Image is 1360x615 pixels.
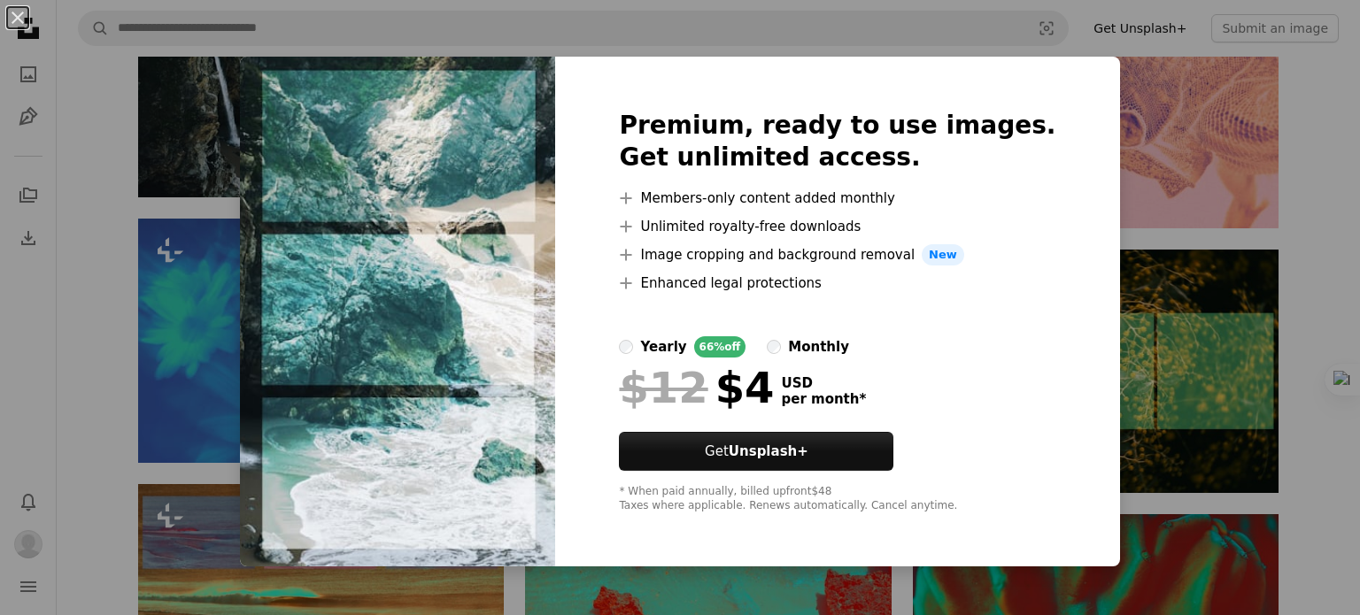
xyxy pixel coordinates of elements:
div: monthly [788,336,849,357]
li: Members-only content added monthly [619,188,1055,209]
input: monthly [767,340,781,354]
li: Enhanced legal protections [619,273,1055,294]
li: Image cropping and background removal [619,244,1055,265]
div: 66% off [694,336,746,357]
div: yearly [640,336,686,357]
input: yearly66%off [619,340,633,354]
span: New [922,244,964,265]
div: * When paid annually, billed upfront $48 Taxes where applicable. Renews automatically. Cancel any... [619,485,1055,513]
span: USD [781,375,866,391]
img: premium_photo-1755037089989-422ee333aef9 [240,57,555,566]
span: $12 [619,365,707,411]
div: $4 [619,365,774,411]
a: GetUnsplash+ [619,432,893,471]
h2: Premium, ready to use images. Get unlimited access. [619,110,1055,173]
span: per month * [781,391,866,407]
strong: Unsplash+ [729,443,808,459]
li: Unlimited royalty-free downloads [619,216,1055,237]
